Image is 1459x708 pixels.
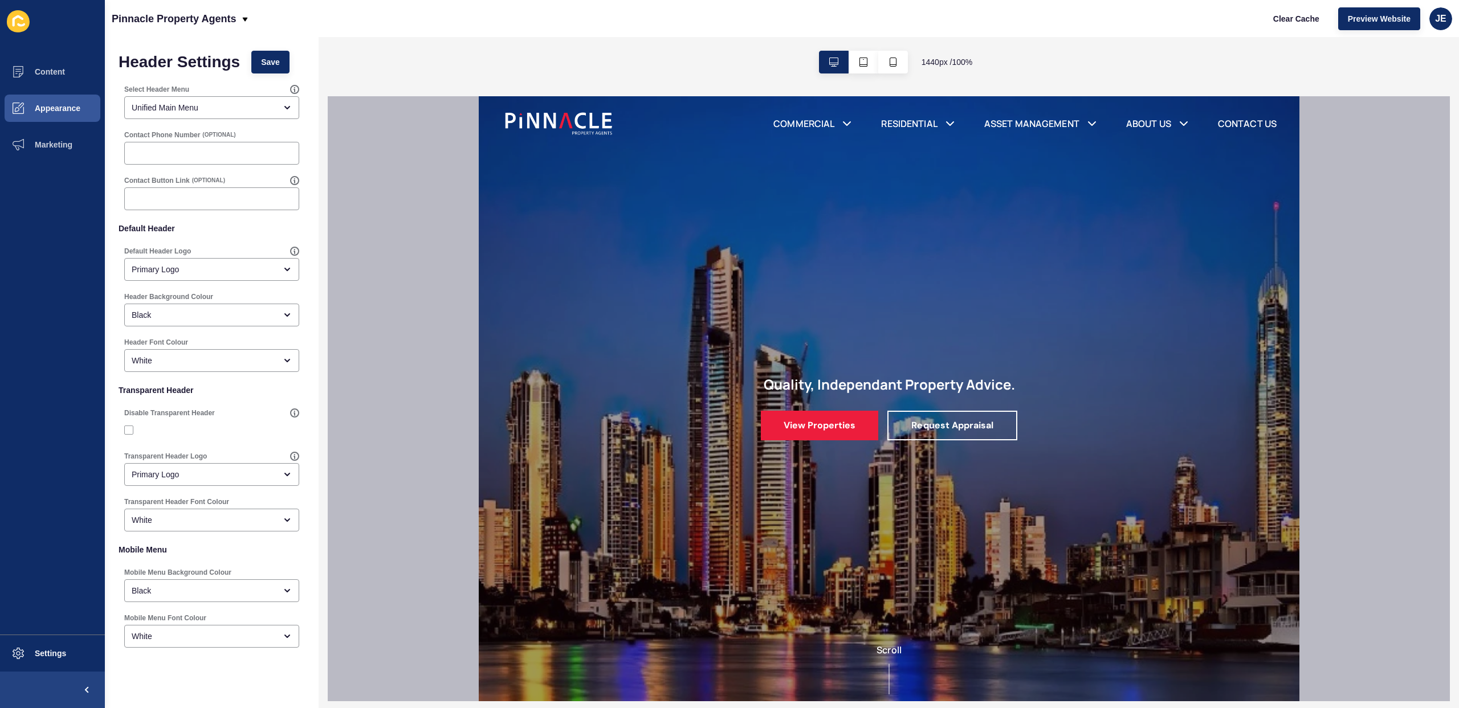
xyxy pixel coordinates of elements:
span: 1440 px / 100 % [922,56,973,68]
a: ABOUT US [647,21,692,34]
h2: Quality, Independant Property Advice. [285,280,536,296]
p: Pinnacle Property Agents [112,5,236,33]
img: Pinnacle Property Logo [23,11,137,43]
div: open menu [124,258,299,281]
p: Transparent Header [119,378,305,403]
h1: Header Settings [119,56,240,68]
p: Mobile Menu [119,537,305,562]
button: Save [251,51,290,73]
a: RESIDENTIAL [402,21,458,34]
a: Request Appraisal [409,314,539,344]
label: Disable Transparent Header [124,408,215,418]
a: View Properties [282,314,400,344]
label: Header Background Colour [124,292,213,301]
div: open menu [124,349,299,372]
span: (OPTIONAL) [192,177,225,185]
span: (OPTIONAL) [202,131,235,139]
label: Contact Phone Number [124,130,200,140]
span: Preview Website [1348,13,1411,24]
label: Mobile Menu Font Colour [124,613,206,623]
div: open menu [124,96,299,119]
span: Save [261,56,280,68]
label: Default Header Logo [124,247,191,256]
a: ASSET MANAGEMENT [506,21,601,34]
div: open menu [124,463,299,486]
label: Select Header Menu [124,85,189,94]
a: CONTACT US [739,21,798,34]
button: Preview Website [1338,7,1420,30]
label: Transparent Header Font Colour [124,497,229,506]
a: COMMERCIAL [295,21,356,34]
label: Header Font Colour [124,338,188,347]
span: Clear Cache [1273,13,1319,24]
div: Scroll [5,547,816,598]
span: JE [1435,13,1446,24]
label: Contact Button Link [124,176,190,185]
button: Clear Cache [1264,7,1329,30]
div: open menu [124,625,299,648]
label: Transparent Header Logo [124,452,207,461]
div: open menu [124,304,299,326]
label: Mobile Menu Background Colour [124,568,231,577]
div: open menu [124,579,299,602]
div: open menu [124,509,299,531]
p: Default Header [119,216,305,241]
